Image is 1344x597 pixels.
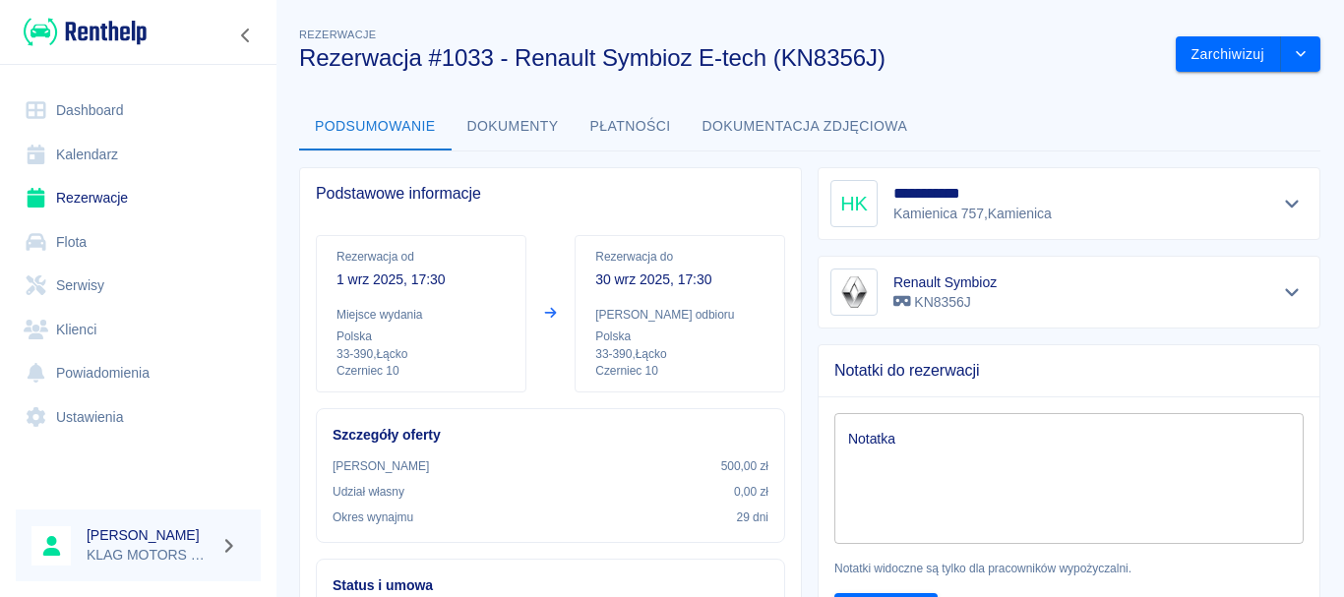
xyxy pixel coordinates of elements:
h6: [PERSON_NAME] [87,525,213,545]
a: Serwisy [16,264,261,308]
button: Dokumenty [452,103,575,150]
p: Okres wynajmu [333,508,413,526]
p: Kamienica 757 , Kamienica [893,204,1056,224]
button: Zwiń nawigację [231,23,261,48]
h6: Status i umowa [333,575,768,596]
p: [PERSON_NAME] [333,457,429,475]
button: Pokaż szczegóły [1276,278,1309,306]
p: [PERSON_NAME] odbioru [595,306,764,324]
a: Klienci [16,308,261,352]
a: Powiadomienia [16,351,261,395]
p: 29 dni [737,508,768,526]
a: Rezerwacje [16,176,261,220]
p: KN8356J [893,292,997,313]
p: Polska [595,328,764,345]
button: Pokaż szczegóły [1276,190,1309,217]
p: 0,00 zł [734,483,768,501]
p: 33-390 , Łącko [595,345,764,363]
div: HK [830,180,878,227]
a: Kalendarz [16,133,261,177]
p: 500,00 zł [721,457,768,475]
img: Image [834,272,874,312]
span: Podstawowe informacje [316,184,785,204]
button: Zarchiwizuj [1176,36,1281,73]
span: Rezerwacje [299,29,376,40]
p: Czerniec 10 [595,363,764,380]
button: drop-down [1281,36,1320,73]
p: Udział własny [333,483,404,501]
p: Rezerwacja do [595,248,764,266]
p: Rezerwacja od [336,248,506,266]
p: 30 wrz 2025, 17:30 [595,269,764,290]
a: Ustawienia [16,395,261,440]
p: Polska [336,328,506,345]
h6: Szczegóły oferty [333,425,768,446]
a: Renthelp logo [16,16,147,48]
button: Dokumentacja zdjęciowa [687,103,924,150]
button: Podsumowanie [299,103,452,150]
img: Renthelp logo [24,16,147,48]
h3: Rezerwacja #1033 - Renault Symbioz E-tech (KN8356J) [299,44,1160,72]
p: Notatki widoczne są tylko dla pracowników wypożyczalni. [834,560,1304,577]
button: Płatności [575,103,687,150]
a: Dashboard [16,89,261,133]
a: Flota [16,220,261,265]
h6: Renault Symbioz [893,272,997,292]
p: Czerniec 10 [336,363,506,380]
p: 1 wrz 2025, 17:30 [336,269,506,290]
p: Miejsce wydania [336,306,506,324]
p: KLAG MOTORS Rent a Car [87,545,213,566]
span: Notatki do rezerwacji [834,361,1304,381]
p: 33-390 , Łącko [336,345,506,363]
